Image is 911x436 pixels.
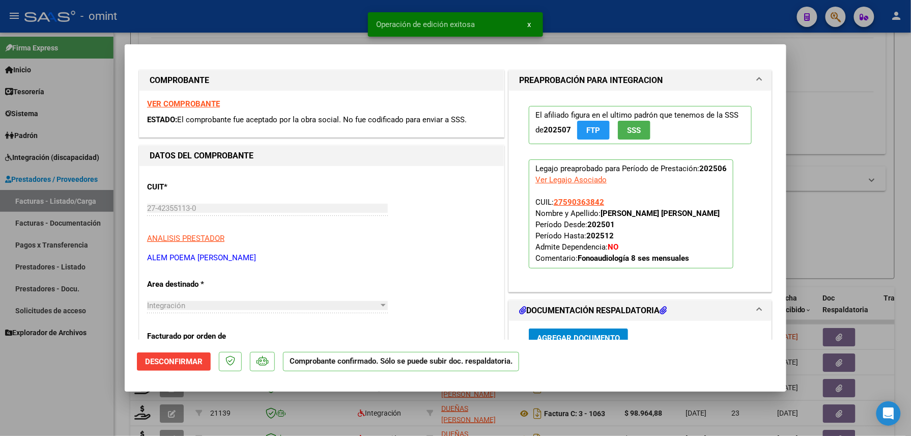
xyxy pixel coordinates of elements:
[145,357,203,366] span: Desconfirmar
[529,106,752,144] p: El afiliado figura en el ultimo padrón que tenemos de la SSS de
[554,198,604,207] span: 27590363842
[618,121,650,140] button: SSS
[586,231,614,240] strong: 202512
[587,126,601,135] span: FTP
[535,254,689,263] span: Comentario:
[519,74,663,87] h1: PREAPROBACIÓN PARA INTEGRACION
[587,220,615,229] strong: 202501
[601,209,720,218] strong: [PERSON_NAME] [PERSON_NAME]
[147,279,252,290] p: Area destinado *
[529,329,628,347] button: Agregar Documento
[147,252,496,264] p: ALEM POEMA [PERSON_NAME]
[177,115,467,124] span: El comprobante fue aceptado por la obra social. No fue codificado para enviar a SSS.
[150,151,253,160] strong: DATOS DEL COMPROBANTE
[628,126,641,135] span: SSS
[608,242,618,252] strong: NO
[137,352,211,371] button: Desconfirmar
[544,125,571,134] strong: 202507
[876,401,901,426] div: Open Intercom Messenger
[147,301,185,310] span: Integración
[519,15,539,34] button: x
[147,181,252,193] p: CUIT
[527,20,531,29] span: x
[147,115,177,124] span: ESTADO:
[147,99,220,108] a: VER COMPROBANTE
[578,254,689,263] strong: Fonoaudiología 8 ses mensuales
[509,70,772,91] mat-expansion-panel-header: PREAPROBACIÓN PARA INTEGRACION
[577,121,610,140] button: FTP
[509,301,772,321] mat-expansion-panel-header: DOCUMENTACIÓN RESPALDATORIA
[699,164,727,173] strong: 202506
[519,305,667,317] h1: DOCUMENTACIÓN RESPALDATORIA
[535,198,720,263] span: CUIL: Nombre y Apellido: Período Desde: Período Hasta: Admite Dependencia:
[537,334,620,343] span: Agregar Documento
[529,159,733,268] p: Legajo preaprobado para Período de Prestación:
[150,75,209,85] strong: COMPROBANTE
[147,234,224,243] span: ANALISIS PRESTADOR
[509,91,772,292] div: PREAPROBACIÓN PARA INTEGRACION
[376,19,475,30] span: Operación de edición exitosa
[535,174,607,185] div: Ver Legajo Asociado
[283,352,519,372] p: Comprobante confirmado. Sólo se puede subir doc. respaldatoria.
[147,331,252,342] p: Facturado por orden de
